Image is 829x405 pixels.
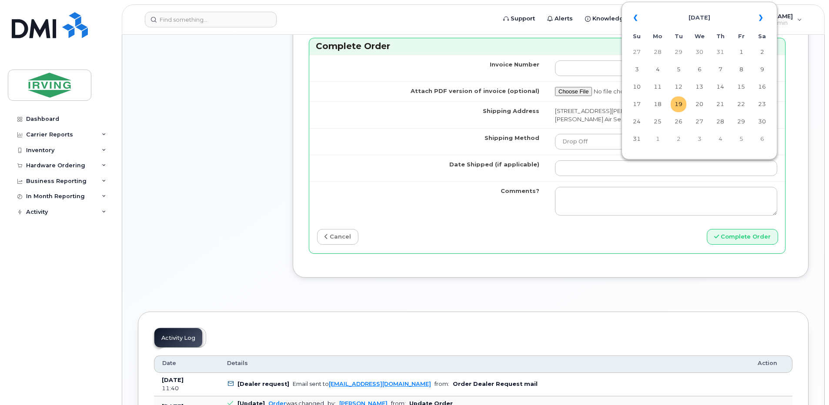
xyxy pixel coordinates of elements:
td: 31 [629,131,645,147]
td: 17 [629,96,645,112]
td: 7 [712,62,728,77]
td: 14 [712,79,728,95]
td: 18 [650,96,665,112]
td: 28 [650,44,665,60]
span: Support [511,14,535,23]
td: 9 [754,62,770,77]
h3: Complete Order [316,40,779,52]
td: 4 [712,131,728,147]
b: [Dealer request] [237,381,289,387]
span: Details [227,359,248,367]
td: 27 [692,114,707,129]
b: [DATE] [162,377,184,383]
td: 20 [692,96,707,112]
div: 11:40 [162,385,211,392]
th: « [629,7,645,28]
td: [STREET_ADDRESS][PERSON_NAME], attention: [PERSON_NAME], [PERSON_NAME] Air Service [547,101,785,128]
td: 21 [712,96,728,112]
td: 24 [629,114,645,129]
label: Shipping Address [483,107,539,115]
th: Mo [650,30,665,43]
td: 2 [671,131,686,147]
td: 29 [733,114,749,129]
td: 3 [629,62,645,77]
td: 31 [712,44,728,60]
td: 12 [671,79,686,95]
td: 8 [733,62,749,77]
td: 6 [754,131,770,147]
th: Th [712,30,728,43]
th: Tu [671,30,686,43]
button: Complete Order [707,229,778,245]
td: 5 [733,131,749,147]
a: Knowledge Base [579,10,651,27]
label: Shipping Method [485,134,539,142]
td: 15 [733,79,749,95]
th: Sa [754,30,770,43]
td: 3 [692,131,707,147]
td: 11 [650,79,665,95]
td: 4 [650,62,665,77]
td: 28 [712,114,728,129]
td: 23 [754,96,770,112]
div: Email sent to [293,381,431,387]
a: cancel [317,229,358,245]
label: Attach PDF version of invoice (optional) [411,87,539,95]
td: 6 [692,62,707,77]
td: 1 [650,131,665,147]
td: 22 [733,96,749,112]
td: 1 [733,44,749,60]
span: from: [435,381,449,387]
input: Find something... [145,12,277,27]
td: 30 [754,114,770,129]
a: Support [497,10,541,27]
td: 16 [754,79,770,95]
td: 29 [671,44,686,60]
th: Su [629,30,645,43]
span: Date [162,359,176,367]
td: 19 [671,96,686,112]
td: 27 [629,44,645,60]
label: Invoice Number [490,60,539,69]
a: [EMAIL_ADDRESS][DOMAIN_NAME] [329,381,431,387]
th: [DATE] [650,7,749,28]
th: Fr [733,30,749,43]
th: We [692,30,707,43]
label: Date Shipped (if applicable) [449,160,539,169]
td: 25 [650,114,665,129]
b: Order Dealer Request mail [453,381,538,387]
a: Alerts [541,10,579,27]
td: 10 [629,79,645,95]
td: 26 [671,114,686,129]
th: Action [750,355,792,373]
td: 5 [671,62,686,77]
td: 2 [754,44,770,60]
td: 30 [692,44,707,60]
td: 13 [692,79,707,95]
th: » [754,7,770,28]
span: Alerts [555,14,573,23]
span: Knowledge Base [592,14,645,23]
label: Comments? [501,187,539,195]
